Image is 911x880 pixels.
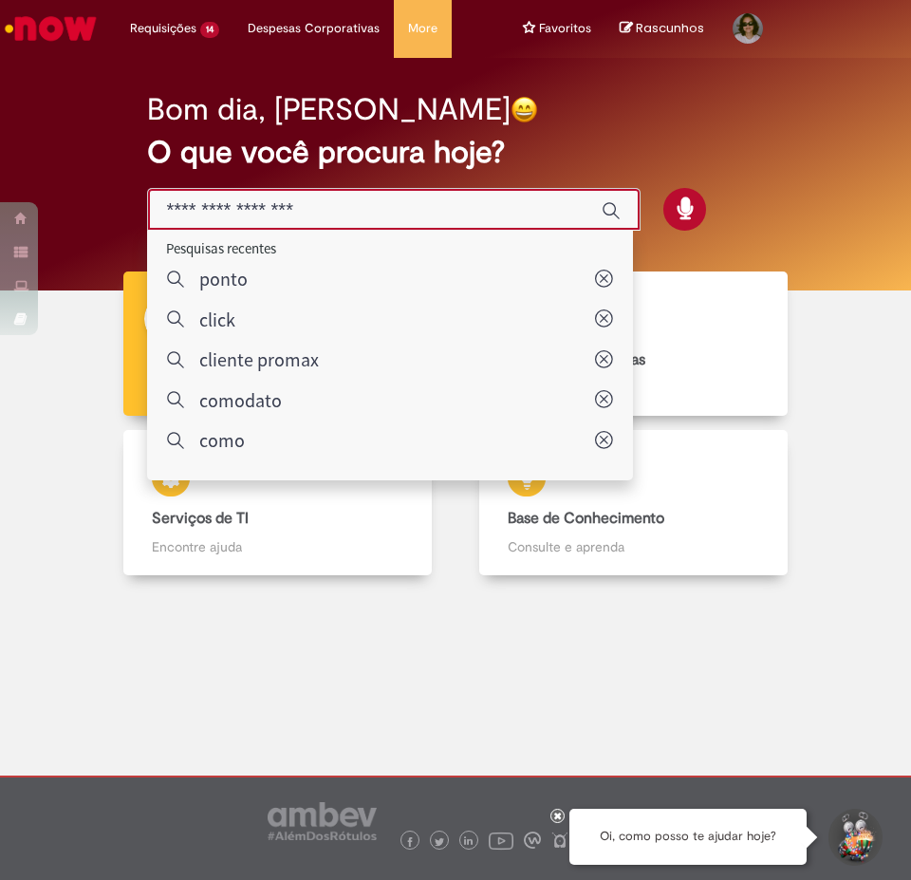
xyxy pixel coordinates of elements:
[455,430,811,575] a: Base de Conhecimento Consulte e aprenda
[539,19,591,38] span: Favoritos
[508,378,758,397] p: Abra uma solicitação
[405,837,415,847] img: logo_footer_facebook.png
[100,430,455,575] a: Serviços de TI Encontre ajuda
[455,271,811,417] a: Catálogo de Ofertas Abra uma solicitação
[489,828,513,852] img: logo_footer_youtube.png
[408,19,437,38] span: More
[508,537,758,556] p: Consulte e aprenda
[130,19,196,38] span: Requisições
[248,19,380,38] span: Despesas Corporativas
[100,271,455,417] a: Tirar dúvidas Tirar dúvidas com Lupi Assist e Gen Ai
[464,836,474,848] img: logo_footer_linkedin.png
[826,809,883,866] button: Iniciar Conversa de Suporte
[435,837,444,847] img: logo_footer_twitter.png
[200,22,219,38] span: 14
[152,509,249,528] b: Serviços de TI
[511,96,538,123] img: happy-face.png
[524,832,541,849] img: logo_footer_workplace.png
[152,537,402,556] p: Encontre ajuda
[551,832,568,849] img: logo_footer_naosei.png
[147,136,765,169] h2: O que você procura hoje?
[268,802,377,840] img: logo_footer_ambev_rotulo_gray.png
[636,19,704,37] span: Rascunhos
[620,19,704,37] a: No momento, sua lista de rascunhos tem 0 Itens
[147,93,511,126] h2: Bom dia, [PERSON_NAME]
[2,9,100,47] img: ServiceNow
[508,509,664,528] b: Base de Conhecimento
[569,809,807,865] div: Oi, como posso te ajudar hoje?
